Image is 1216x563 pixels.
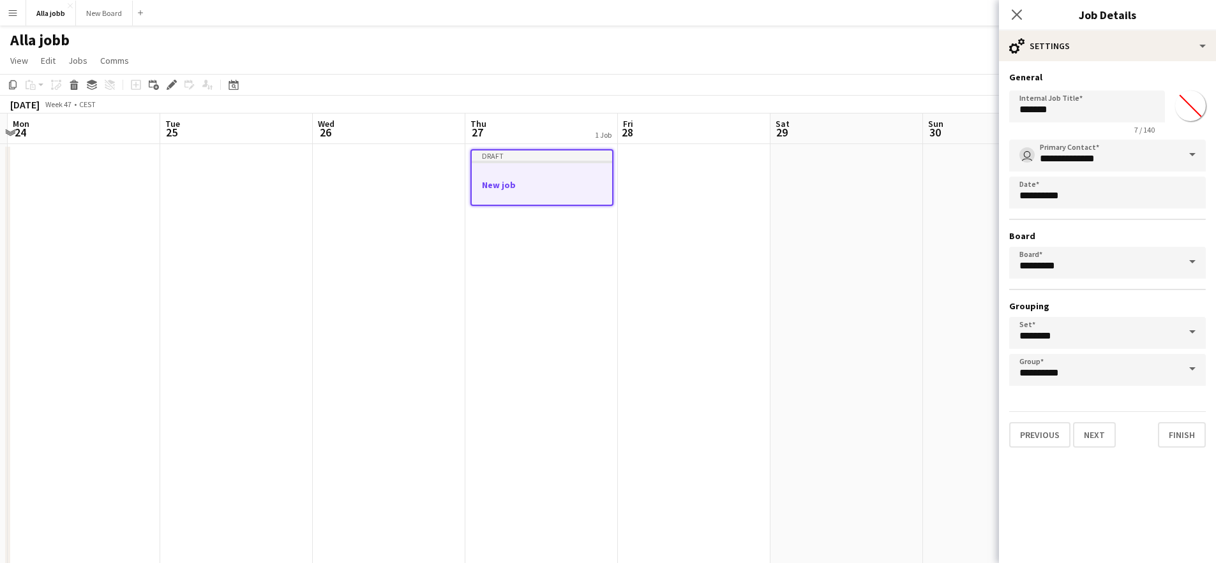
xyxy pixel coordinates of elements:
span: Week 47 [42,99,74,109]
h3: Job Details [999,6,1216,23]
span: Sun [928,118,943,129]
h3: General [1009,71,1206,83]
button: Finish [1158,422,1206,448]
span: Wed [318,118,334,129]
a: View [5,52,33,69]
h3: Grouping [1009,300,1206,312]
a: Comms [95,52,134,69]
span: Mon [13,118,29,129]
div: Settings [999,31,1216,61]
button: Previous [1009,422,1070,448]
span: 7 / 140 [1124,125,1165,135]
button: Next [1073,422,1116,448]
button: Alla jobb [26,1,76,26]
span: Tue [165,118,180,129]
a: Edit [36,52,61,69]
span: Thu [470,118,486,129]
h1: Alla jobb [10,31,70,50]
a: Jobs [63,52,93,69]
button: New Board [76,1,133,26]
span: Jobs [68,55,87,66]
span: Fri [623,118,633,129]
span: 26 [316,125,334,140]
app-job-card: DraftNew job [470,149,613,206]
span: 24 [11,125,29,140]
span: 27 [469,125,486,140]
span: Sat [776,118,790,129]
span: 29 [774,125,790,140]
div: CEST [79,99,96,109]
div: 1 Job [595,130,612,140]
span: Edit [41,55,56,66]
span: 28 [621,125,633,140]
span: 25 [163,125,180,140]
div: Draft [472,150,612,161]
h3: New job [472,179,612,191]
span: View [10,55,28,66]
span: 30 [926,125,943,140]
span: Comms [100,55,129,66]
h3: Board [1009,230,1206,242]
div: [DATE] [10,98,40,111]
